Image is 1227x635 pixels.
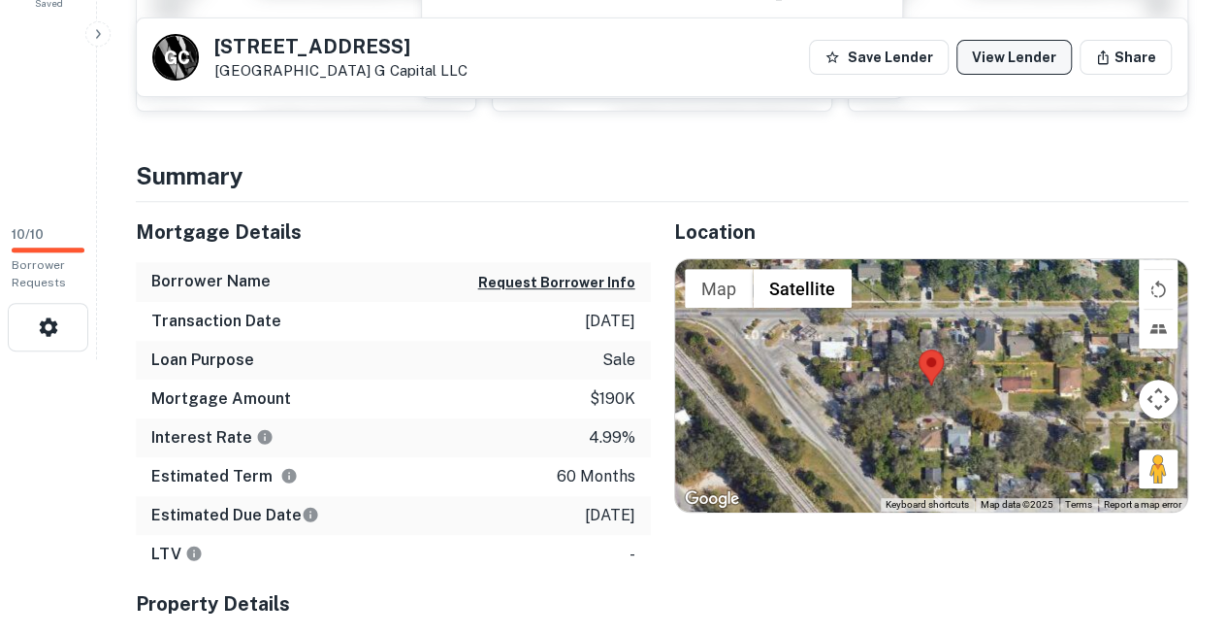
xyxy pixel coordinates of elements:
[12,258,66,289] span: Borrower Requests
[590,387,635,411] p: $190k
[151,310,281,333] h6: Transaction Date
[886,498,969,512] button: Keyboard shortcuts
[151,387,291,411] h6: Mortgage Amount
[374,62,468,79] a: G Capital LLC
[12,227,44,242] span: 10 / 10
[151,426,274,450] h6: Interest Rate
[214,37,468,56] h5: [STREET_ADDRESS]
[214,62,468,80] p: [GEOGRAPHIC_DATA]
[680,486,744,512] img: Google
[630,543,635,566] p: -
[478,271,635,294] button: Request Borrower Info
[585,310,635,333] p: [DATE]
[685,269,753,308] button: Show street map
[151,465,298,488] h6: Estimated Term
[956,40,1072,75] a: View Lender
[136,158,1188,193] h4: Summary
[753,269,852,308] button: Show satellite imagery
[136,217,651,247] h5: Mortgage Details
[1139,450,1178,488] button: Drag Pegman onto the map to open Street View
[164,45,188,71] p: G C
[151,543,203,566] h6: LTV
[557,465,635,488] p: 60 months
[151,270,271,293] h6: Borrower Name
[1139,270,1178,309] button: Rotate map counterclockwise
[1130,480,1227,573] iframe: Chat Widget
[1080,40,1172,75] button: Share
[151,504,319,527] h6: Estimated Due Date
[151,349,254,372] h6: Loan Purpose
[152,34,199,81] a: G C
[585,504,635,527] p: [DATE]
[674,217,1189,247] h5: Location
[1065,499,1092,510] a: Terms (opens in new tab)
[602,349,635,372] p: sale
[1104,499,1181,510] a: Report a map error
[680,486,744,512] a: Open this area in Google Maps (opens a new window)
[1139,380,1178,418] button: Map camera controls
[256,428,274,446] svg: The interest rates displayed on the website are for informational purposes only and may be report...
[302,506,319,523] svg: Estimate is based on a standard schedule for this type of loan.
[136,589,651,618] h5: Property Details
[280,467,298,485] svg: Term is based on a standard schedule for this type of loan.
[185,545,203,562] svg: LTVs displayed on the website are for informational purposes only and may be reported incorrectly...
[981,499,1053,510] span: Map data ©2025
[1139,310,1178,349] button: Tilt map
[809,40,949,75] button: Save Lender
[589,426,635,450] p: 4.99%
